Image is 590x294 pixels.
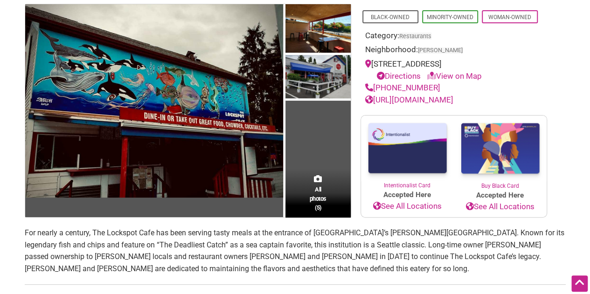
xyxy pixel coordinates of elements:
a: Minority-Owned [427,14,473,21]
span: Accepted Here [454,190,547,201]
span: Accepted Here [361,190,454,200]
a: Buy Black Card [454,116,547,190]
div: [STREET_ADDRESS] [365,58,542,82]
img: Intentionalist Card [361,116,454,181]
a: [URL][DOMAIN_NAME] [365,95,453,104]
a: Woman-Owned [488,14,531,21]
span: [PERSON_NAME] [418,48,463,54]
a: Intentionalist Card [361,116,454,190]
a: See All Locations [454,201,547,213]
div: Scroll Back to Top [571,275,588,292]
a: Restaurants [399,33,431,40]
img: Buy Black Card [454,116,547,182]
a: [PHONE_NUMBER] [365,83,440,92]
p: For nearly a century, The Lockspot Cafe has been serving tasty meals at the entrance of [GEOGRAPH... [25,227,566,274]
span: All photos (5) [310,185,326,212]
a: View on Map [427,71,482,81]
div: Neighborhood: [365,44,542,58]
div: Category: [365,30,542,44]
a: Black-Owned [371,14,410,21]
a: Directions [377,71,421,81]
a: See All Locations [361,200,454,212]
